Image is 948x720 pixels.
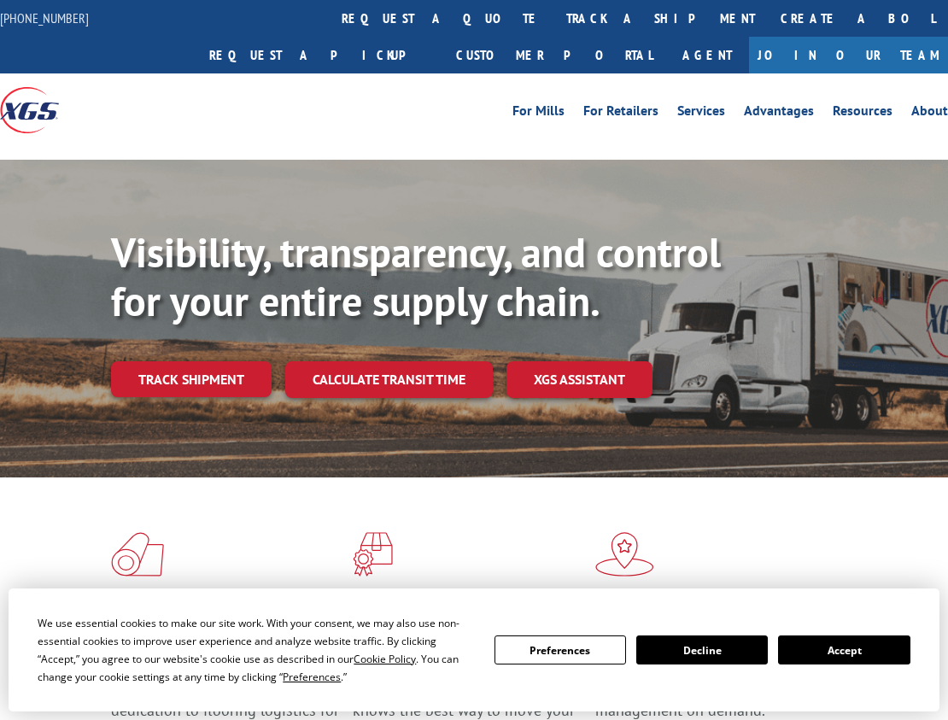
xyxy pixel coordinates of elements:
[38,614,473,686] div: We use essential cookies to make our site work. With your consent, we may also use non-essential ...
[595,532,654,577] img: xgs-icon-flagship-distribution-model-red
[353,532,393,577] img: xgs-icon-focused-on-flooring-red
[677,104,725,123] a: Services
[9,588,939,711] div: Cookie Consent Prompt
[749,37,948,73] a: Join Our Team
[583,104,658,123] a: For Retailers
[494,635,626,664] button: Preferences
[111,225,721,328] b: Visibility, transparency, and control for your entire supply chain.
[443,37,665,73] a: Customer Portal
[111,532,164,577] img: xgs-icon-total-supply-chain-intelligence-red
[196,37,443,73] a: Request a pickup
[833,104,892,123] a: Resources
[506,361,652,398] a: XGS ASSISTANT
[911,104,948,123] a: About
[283,670,341,684] span: Preferences
[636,635,768,664] button: Decline
[744,104,814,123] a: Advantages
[512,104,565,123] a: For Mills
[665,37,749,73] a: Agent
[354,652,416,666] span: Cookie Policy
[285,361,493,398] a: Calculate transit time
[778,635,910,664] button: Accept
[111,361,272,397] a: Track shipment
